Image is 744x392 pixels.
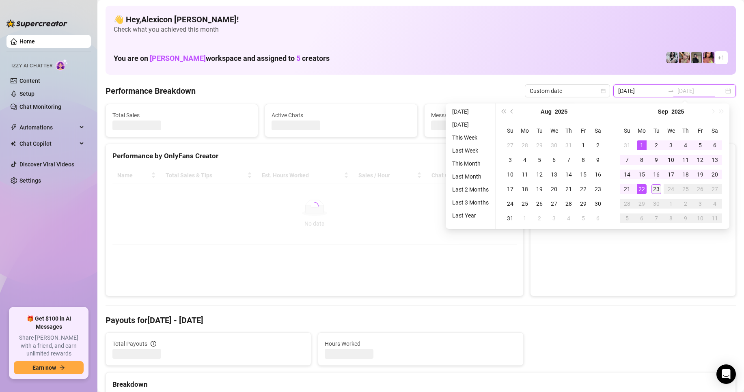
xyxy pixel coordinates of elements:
[576,167,591,182] td: 2025-08-15
[693,167,707,182] td: 2025-09-19
[620,167,634,182] td: 2025-09-14
[658,103,669,120] button: Choose a month
[518,182,532,196] td: 2025-08-18
[535,155,544,165] div: 5
[520,140,530,150] div: 28
[518,167,532,182] td: 2025-08-11
[518,211,532,226] td: 2025-09-01
[520,155,530,165] div: 4
[637,199,647,209] div: 29
[112,339,147,348] span: Total Payouts
[651,213,661,223] div: 7
[112,379,729,390] div: Breakdown
[272,111,410,120] span: Active Chats
[666,199,676,209] div: 1
[695,184,705,194] div: 26
[664,153,678,167] td: 2025-09-10
[576,196,591,211] td: 2025-08-29
[649,182,664,196] td: 2025-09-23
[678,153,693,167] td: 2025-09-11
[695,140,705,150] div: 5
[668,88,674,94] span: to
[620,153,634,167] td: 2025-09-07
[449,172,492,181] li: Last Month
[449,211,492,220] li: Last Year
[695,170,705,179] div: 19
[561,138,576,153] td: 2025-07-31
[578,155,588,165] div: 8
[649,211,664,226] td: 2025-10-07
[593,213,603,223] div: 6
[505,170,515,179] div: 10
[11,141,16,146] img: Chat Copilot
[520,213,530,223] div: 1
[576,153,591,167] td: 2025-08-08
[106,85,196,97] h4: Performance Breakdown
[618,86,664,95] input: Start date
[549,213,559,223] div: 3
[634,138,649,153] td: 2025-09-01
[561,123,576,138] th: Th
[547,123,561,138] th: We
[634,167,649,182] td: 2025-09-15
[449,133,492,142] li: This Week
[503,153,518,167] td: 2025-08-03
[591,123,605,138] th: Sa
[19,38,35,45] a: Home
[593,184,603,194] div: 23
[695,155,705,165] div: 12
[296,54,300,62] span: 5
[622,170,632,179] div: 14
[693,153,707,167] td: 2025-09-12
[19,78,40,84] a: Content
[112,151,517,162] div: Performance by OnlyFans Creator
[14,315,84,331] span: 🎁 Get $100 in AI Messages
[549,170,559,179] div: 13
[564,140,574,150] div: 31
[664,182,678,196] td: 2025-09-24
[620,211,634,226] td: 2025-10-05
[520,184,530,194] div: 18
[651,155,661,165] div: 9
[593,155,603,165] div: 9
[106,314,736,326] h4: Payouts for [DATE] - [DATE]
[637,170,647,179] div: 15
[695,199,705,209] div: 3
[114,14,728,25] h4: 👋 Hey, Alexicon [PERSON_NAME] !
[547,138,561,153] td: 2025-07-30
[431,111,570,120] span: Messages Sent
[649,196,664,211] td: 2025-09-30
[634,182,649,196] td: 2025-09-22
[508,103,517,120] button: Previous month (PageUp)
[547,182,561,196] td: 2025-08-20
[693,123,707,138] th: Fr
[518,153,532,167] td: 2025-08-04
[707,138,722,153] td: 2025-09-06
[620,123,634,138] th: Su
[693,182,707,196] td: 2025-09-26
[637,184,647,194] div: 22
[561,153,576,167] td: 2025-08-07
[449,159,492,168] li: This Month
[678,167,693,182] td: 2025-09-18
[678,138,693,153] td: 2025-09-04
[651,184,661,194] div: 23
[56,59,68,71] img: AI Chatter
[547,153,561,167] td: 2025-08-06
[518,123,532,138] th: Mo
[151,341,156,347] span: info-circle
[32,364,56,371] span: Earn now
[666,170,676,179] div: 17
[576,182,591,196] td: 2025-08-22
[449,185,492,194] li: Last 2 Months
[710,184,720,194] div: 27
[114,54,330,63] h1: You are on workspace and assigned to creators
[19,177,41,184] a: Settings
[449,120,492,129] li: [DATE]
[591,211,605,226] td: 2025-09-06
[637,213,647,223] div: 6
[707,123,722,138] th: Sa
[681,140,690,150] div: 4
[532,211,547,226] td: 2025-09-02
[578,213,588,223] div: 5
